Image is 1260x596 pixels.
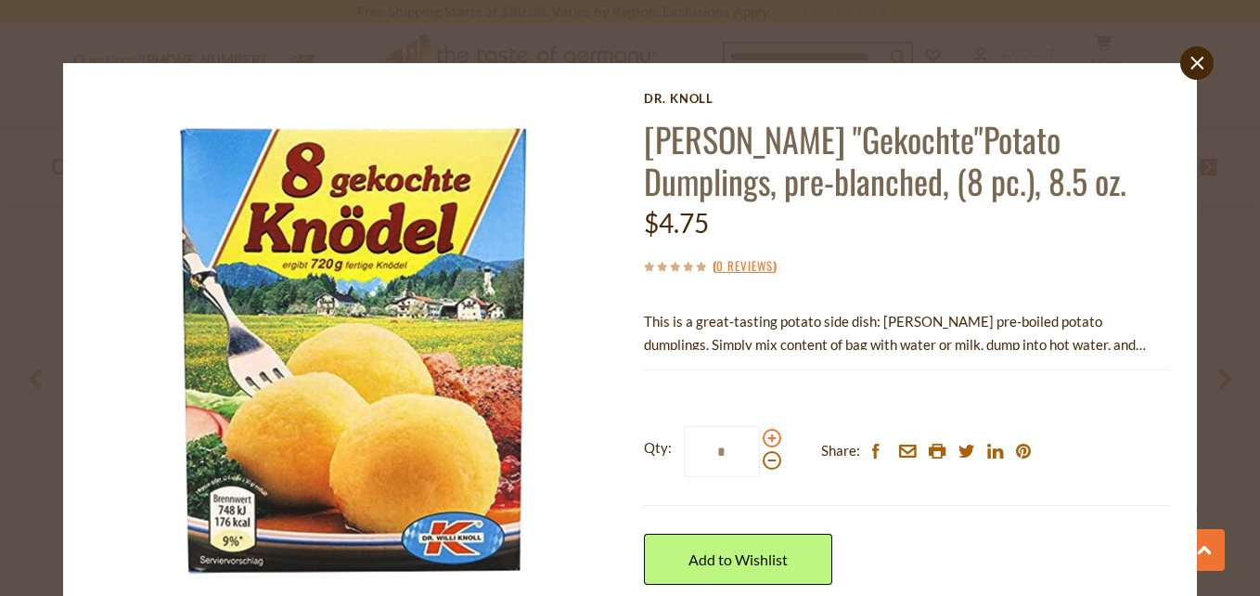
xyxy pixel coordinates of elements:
input: Qty: [684,426,760,477]
strong: Qty: [644,436,672,460]
span: $4.75 [644,207,709,239]
a: [PERSON_NAME] "Gekochte"Potato Dumplings, pre-blanched, (8 pc.), 8.5 oz. [644,114,1126,205]
a: 0 Reviews [716,256,773,277]
span: Share: [821,439,860,462]
p: This is a great-tasting potato side dish: [PERSON_NAME] pre-boiled potato dumplings. Simply mix c... [644,310,1169,356]
a: Dr. Knoll [644,91,1169,106]
a: Add to Wishlist [644,534,832,585]
span: ( ) [713,256,777,275]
